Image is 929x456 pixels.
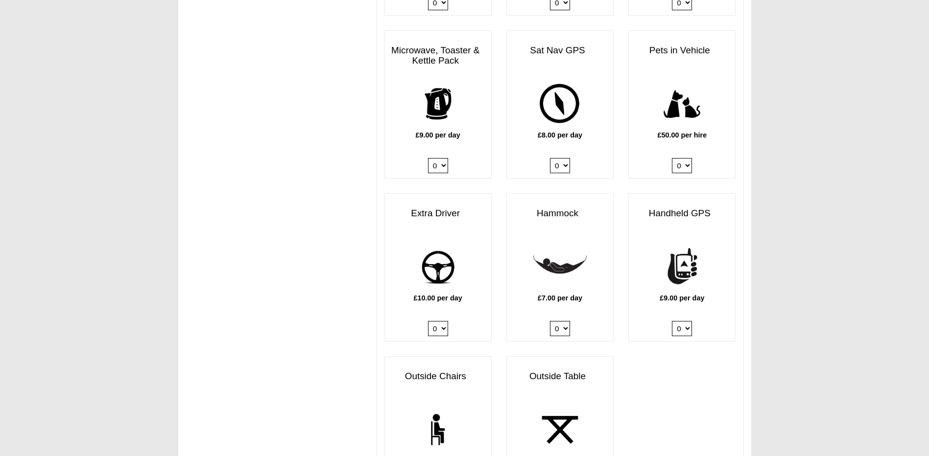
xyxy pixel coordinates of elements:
[538,294,582,302] b: £7.00 per day
[629,204,735,224] h3: Handheld GPS
[538,131,582,139] b: £8.00 per day
[507,41,613,61] h3: Sat Nav GPS
[411,240,465,294] img: add-driver.png
[655,77,709,131] img: pets.png
[385,204,491,224] h3: Extra Driver
[657,131,707,139] b: £50.00 per hire
[507,204,613,224] h3: Hammock
[385,41,491,71] h3: Microwave, Toaster & Kettle Pack
[655,240,709,294] img: handheld-gps.png
[533,77,587,131] img: gps.png
[411,77,465,131] img: kettle.png
[660,294,704,302] b: £9.00 per day
[533,240,587,294] img: hammock.png
[414,294,462,302] b: £10.00 per day
[385,366,491,387] h3: Outside Chairs
[507,366,613,387] h3: Outside Table
[416,131,460,139] b: £9.00 per day
[629,41,735,61] h3: Pets in Vehicle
